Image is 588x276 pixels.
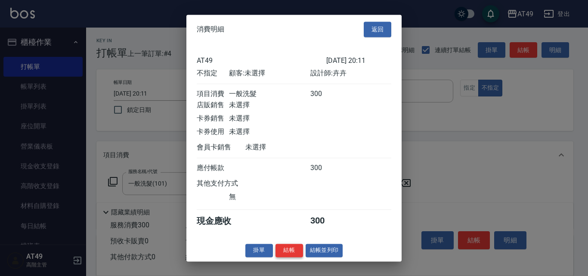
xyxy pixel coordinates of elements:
div: 未選擇 [229,114,310,123]
button: 結帳 [275,244,303,257]
div: 未選擇 [229,101,310,110]
div: 無 [229,192,310,202]
div: 300 [310,215,343,227]
div: 卡券使用 [197,127,229,136]
div: [DATE] 20:11 [326,56,391,65]
span: 消費明細 [197,25,224,34]
div: 設計師: 卉卉 [310,69,391,78]
div: 未選擇 [245,143,326,152]
div: 會員卡銷售 [197,143,245,152]
div: 顧客: 未選擇 [229,69,310,78]
div: 應付帳款 [197,164,229,173]
div: 一般洗髮 [229,90,310,99]
div: 卡券銷售 [197,114,229,123]
div: 300 [310,164,343,173]
div: 不指定 [197,69,229,78]
div: 現金應收 [197,215,245,227]
div: 300 [310,90,343,99]
div: 其他支付方式 [197,179,262,188]
button: 返回 [364,22,391,37]
button: 掛單 [245,244,273,257]
div: 未選擇 [229,127,310,136]
button: 結帳並列印 [306,244,343,257]
div: AT49 [197,56,326,65]
div: 項目消費 [197,90,229,99]
div: 店販銷售 [197,101,229,110]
